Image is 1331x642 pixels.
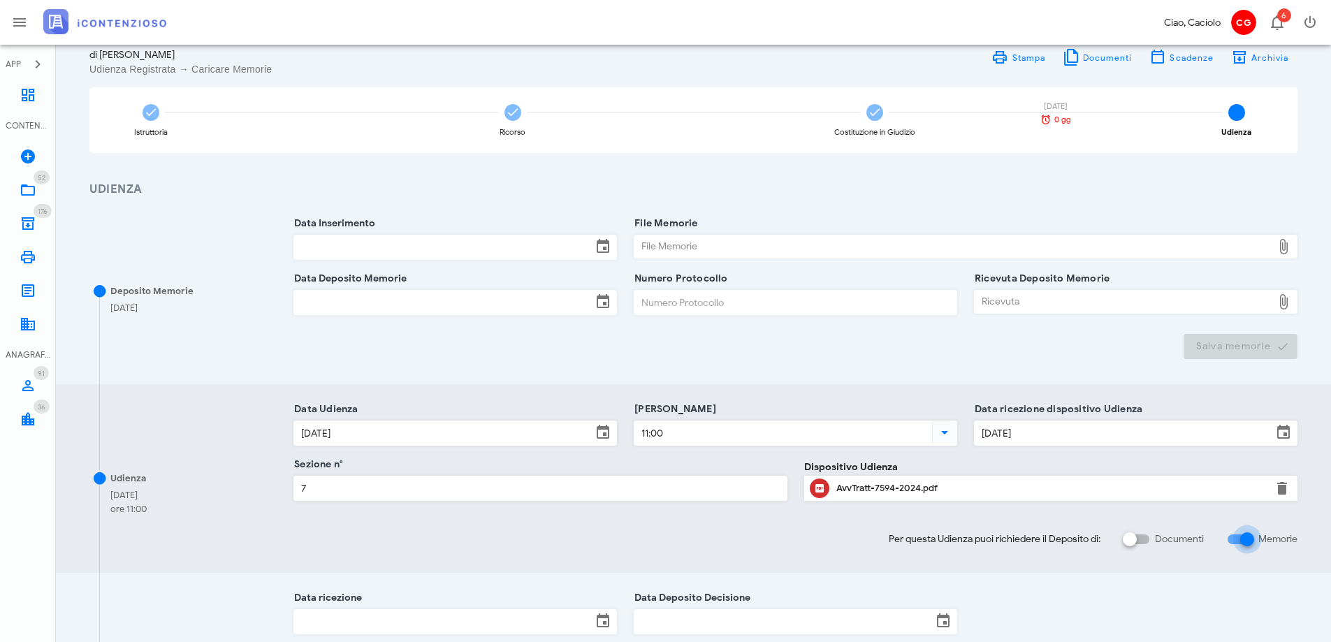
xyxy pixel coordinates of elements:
span: Scadenze [1169,52,1214,63]
span: Distintivo [34,170,50,184]
span: Archivia [1251,52,1289,63]
div: ANAGRAFICA [6,349,50,361]
input: Sezione n° [294,476,786,500]
span: Distintivo [34,366,49,380]
button: Elimina [1274,480,1290,497]
h3: Udienza [89,181,1297,198]
div: Ciao, Caciolo [1164,15,1221,30]
label: Documenti [1155,532,1204,546]
span: 0 gg [1054,116,1071,124]
div: Istruttoria [134,129,168,136]
div: Ricorso [500,129,525,136]
span: CG [1231,10,1256,35]
span: 36 [38,402,45,411]
div: [DATE] [1031,103,1080,110]
label: Memorie [1258,532,1297,546]
label: Sezione n° [290,458,343,472]
span: Distintivo [34,204,52,218]
label: File Memorie [630,217,698,231]
div: Udienza Registrata → Caricare Memorie [89,62,685,76]
button: Documenti [1054,48,1141,67]
button: Clicca per aprire un'anteprima del file o scaricarlo [810,479,829,498]
a: Stampa [983,48,1054,67]
span: 176 [38,207,48,216]
div: Udienza [110,472,146,486]
div: [DATE] [110,301,138,315]
img: logo-text-2x.png [43,9,166,34]
span: Distintivo [34,400,50,414]
span: Distintivo [1277,8,1291,22]
button: Scadenze [1141,48,1223,67]
input: Numero Protocollo [634,291,957,314]
div: ore 11:00 [110,502,147,516]
span: Documenti [1082,52,1133,63]
label: [PERSON_NAME] [630,402,716,416]
button: Distintivo [1260,6,1293,39]
input: Ora Udienza [634,421,929,445]
span: 91 [38,369,45,378]
span: 52 [38,173,45,182]
button: Archivia [1222,48,1297,67]
div: [DATE] [110,488,147,502]
div: Ricevuta [975,291,1272,313]
label: Ricevuta Deposito Memorie [970,272,1110,286]
div: di [PERSON_NAME] [89,48,685,62]
button: CG [1226,6,1260,39]
div: File Memorie [634,235,1272,258]
div: Costituzione in Giudizio [834,129,915,136]
label: Data Udienza [290,402,358,416]
div: Clicca per aprire un'anteprima del file o scaricarlo [836,477,1265,499]
label: Numero Protocollo [630,272,728,286]
span: Stampa [1011,52,1045,63]
div: Udienza [1221,129,1251,136]
div: AvvTratt-7594-2024.pdf [836,483,1265,494]
div: Deposito Memorie [110,284,194,298]
span: 4 [1228,104,1245,121]
div: CONTENZIOSO [6,119,50,132]
span: Per questa Udienza puoi richiedere il Deposito di: [889,532,1100,546]
label: Data ricezione dispositivo Udienza [970,402,1142,416]
label: Dispositivo Udienza [804,460,898,474]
